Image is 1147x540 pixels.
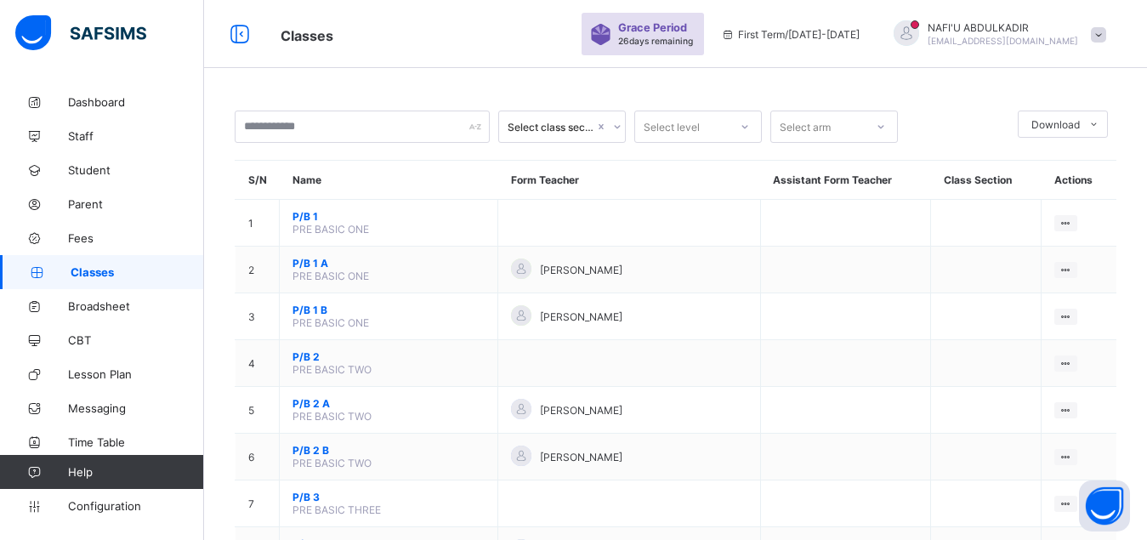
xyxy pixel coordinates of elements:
span: PRE BASIC ONE [292,316,369,329]
img: safsims [15,15,146,51]
span: P/B 2 A [292,397,485,410]
span: Staff [68,129,204,143]
span: PRE BASIC TWO [292,410,372,423]
span: PRE BASIC THREE [292,503,381,516]
th: S/N [236,161,280,200]
span: Messaging [68,401,204,415]
span: [EMAIL_ADDRESS][DOMAIN_NAME] [928,36,1078,46]
span: P/B 1 [292,210,485,223]
span: session/term information [721,28,860,41]
th: Class Section [931,161,1042,200]
th: Actions [1042,161,1116,200]
span: Grace Period [618,21,687,34]
th: Form Teacher [498,161,761,200]
td: 5 [236,387,280,434]
td: 1 [236,200,280,247]
span: PRE BASIC ONE [292,270,369,282]
span: P/B 1 A [292,257,485,270]
span: CBT [68,333,204,347]
span: Classes [71,265,204,279]
td: 3 [236,293,280,340]
span: Download [1031,118,1080,131]
span: Parent [68,197,204,211]
span: PRE BASIC ONE [292,223,369,236]
span: P/B 2 [292,350,485,363]
span: PRE BASIC TWO [292,457,372,469]
span: [PERSON_NAME] [540,451,622,463]
td: 6 [236,434,280,480]
span: P/B 1 B [292,304,485,316]
span: Student [68,163,204,177]
div: NAFI'UABDULKADIR [877,20,1115,48]
span: Time Table [68,435,204,449]
span: 26 days remaining [618,36,693,46]
span: [PERSON_NAME] [540,310,622,323]
span: Broadsheet [68,299,204,313]
span: P/B 3 [292,491,485,503]
span: Classes [281,27,333,44]
td: 7 [236,480,280,527]
div: Select arm [780,111,831,143]
th: Name [280,161,498,200]
span: NAFI'U ABDULKADIR [928,21,1078,34]
span: Fees [68,231,204,245]
span: PRE BASIC TWO [292,363,372,376]
span: Lesson Plan [68,367,204,381]
td: 4 [236,340,280,387]
span: Dashboard [68,95,204,109]
button: Open asap [1079,480,1130,531]
th: Assistant Form Teacher [760,161,930,200]
div: Select level [644,111,700,143]
span: [PERSON_NAME] [540,264,622,276]
td: 2 [236,247,280,293]
span: [PERSON_NAME] [540,404,622,417]
img: sticker-purple.71386a28dfed39d6af7621340158ba97.svg [590,24,611,45]
span: Help [68,465,203,479]
span: Configuration [68,499,203,513]
div: Select class section [508,121,594,134]
span: P/B 2 B [292,444,485,457]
